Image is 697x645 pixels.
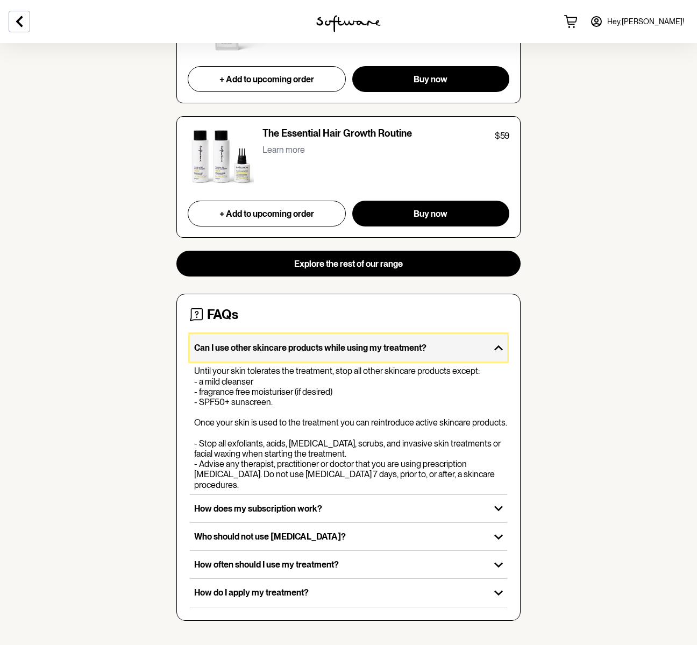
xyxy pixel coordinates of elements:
button: Can I use other skincare products while using my treatment? [190,334,507,362]
button: Learn more [262,143,305,157]
p: How does my subscription work? [194,504,486,514]
button: How often should I use my treatment? [190,551,507,578]
p: $59 [495,130,509,143]
p: How do I apply my treatment? [194,587,486,598]
button: How does my subscription work? [190,495,507,522]
button: Explore the rest of our range [176,251,521,277]
button: + Add to upcoming order [188,201,346,226]
div: Can I use other skincare products while using my treatment? [190,362,507,494]
h4: FAQs [207,307,238,323]
span: + Add to upcoming order [219,74,314,84]
p: The Essential Hair Growth Routine [262,127,412,143]
button: + Add to upcoming order [188,66,346,92]
button: Buy now [352,66,509,92]
button: Who should not use [MEDICAL_DATA]? [190,523,507,550]
p: Can I use other skincare products while using my treatment? [194,343,486,353]
p: Learn more [262,145,305,155]
a: Hey,[PERSON_NAME]! [584,9,691,34]
img: The Essential Hair Growth Routine product [188,127,254,188]
span: Buy now [414,74,447,84]
div: Until your skin tolerates the treatment, stop all other skincare products except: - a mild cleans... [194,366,507,490]
span: Explore the rest of our range [294,259,403,269]
button: How do I apply my treatment? [190,579,507,606]
p: Who should not use [MEDICAL_DATA]? [194,531,486,542]
img: software logo [316,15,381,32]
button: Buy now [352,201,509,226]
span: Buy now [414,209,447,219]
span: Hey, [PERSON_NAME] ! [607,17,684,26]
span: + Add to upcoming order [219,209,314,219]
p: How often should I use my treatment? [194,559,486,570]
